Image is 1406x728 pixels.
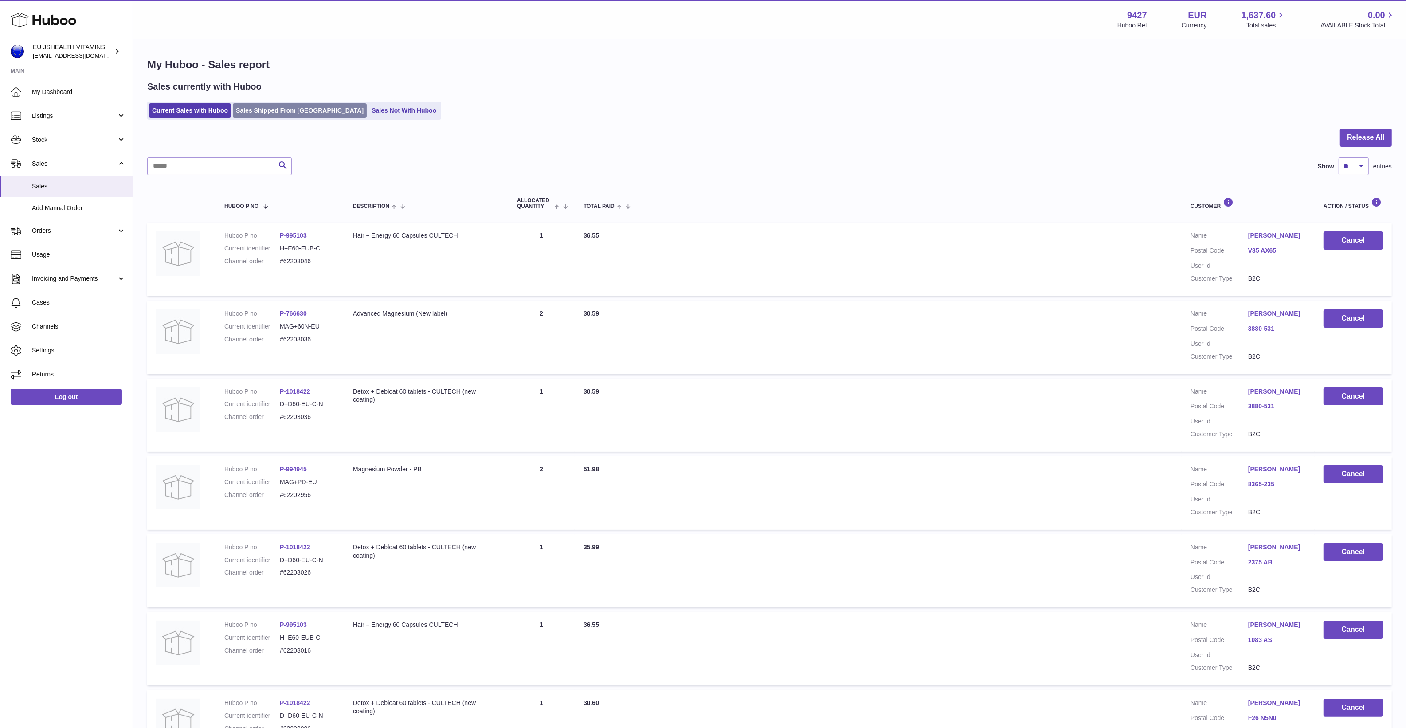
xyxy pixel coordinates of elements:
[1324,197,1383,209] div: Action / Status
[1191,262,1248,270] dt: User Id
[1248,480,1306,489] a: 8365-235
[156,309,200,354] img: no-photo.jpg
[1324,465,1383,483] button: Cancel
[1191,387,1248,398] dt: Name
[1188,9,1206,21] strong: EUR
[233,103,367,118] a: Sales Shipped From [GEOGRAPHIC_DATA]
[156,543,200,587] img: no-photo.jpg
[1248,402,1306,411] a: 3880-531
[508,534,575,608] td: 1
[224,634,280,642] dt: Current identifier
[517,198,552,209] span: ALLOCATED Quantity
[280,568,335,577] dd: #62203026
[1248,664,1306,672] dd: B2C
[280,413,335,421] dd: #62203036
[1191,651,1248,659] dt: User Id
[224,231,280,240] dt: Huboo P no
[1191,558,1248,569] dt: Postal Code
[149,103,231,118] a: Current Sales with Huboo
[353,543,499,560] div: Detox + Debloat 60 tablets - CULTECH (new coating)
[1182,21,1207,30] div: Currency
[1320,9,1395,30] a: 0.00 AVAILABLE Stock Total
[353,231,499,240] div: Hair + Energy 60 Capsules CULTECH
[147,81,262,93] h2: Sales currently with Huboo
[224,465,280,474] dt: Huboo P no
[508,456,575,530] td: 2
[1191,231,1248,242] dt: Name
[584,699,599,706] span: 30.60
[1248,621,1306,629] a: [PERSON_NAME]
[584,388,599,395] span: 30.59
[1246,21,1286,30] span: Total sales
[224,309,280,318] dt: Huboo P no
[32,274,117,283] span: Invoicing and Payments
[584,204,615,209] span: Total paid
[1248,231,1306,240] a: [PERSON_NAME]
[1191,417,1248,426] dt: User Id
[1248,558,1306,567] a: 2375 AB
[584,466,599,473] span: 51.98
[1373,162,1392,171] span: entries
[1248,387,1306,396] a: [PERSON_NAME]
[1191,586,1248,594] dt: Customer Type
[280,621,307,628] a: P-995103
[280,310,307,317] a: P-766630
[1340,129,1392,147] button: Release All
[32,88,126,96] span: My Dashboard
[1191,402,1248,413] dt: Postal Code
[280,232,307,239] a: P-995103
[1191,465,1248,476] dt: Name
[224,335,280,344] dt: Channel order
[1248,247,1306,255] a: V35 AX65
[1191,495,1248,504] dt: User Id
[1324,309,1383,328] button: Cancel
[280,646,335,655] dd: #62203016
[1191,664,1248,672] dt: Customer Type
[224,646,280,655] dt: Channel order
[32,136,117,144] span: Stock
[1320,21,1395,30] span: AVAILABLE Stock Total
[508,612,575,685] td: 1
[1324,387,1383,406] button: Cancel
[1248,465,1306,474] a: [PERSON_NAME]
[224,621,280,629] dt: Huboo P no
[1127,9,1147,21] strong: 9427
[1191,573,1248,581] dt: User Id
[224,413,280,421] dt: Channel order
[1191,325,1248,335] dt: Postal Code
[1324,543,1383,561] button: Cancel
[280,699,310,706] a: P-1018422
[156,387,200,432] img: no-photo.jpg
[280,634,335,642] dd: H+E60-EUB-C
[368,103,439,118] a: Sales Not With Huboo
[280,335,335,344] dd: #62203036
[32,227,117,235] span: Orders
[1191,636,1248,646] dt: Postal Code
[224,387,280,396] dt: Huboo P no
[224,204,258,209] span: Huboo P no
[353,699,499,716] div: Detox + Debloat 60 tablets - CULTECH (new coating)
[32,160,117,168] span: Sales
[156,621,200,665] img: no-photo.jpg
[224,556,280,564] dt: Current identifier
[1248,543,1306,552] a: [PERSON_NAME]
[1117,21,1147,30] div: Huboo Ref
[1368,9,1385,21] span: 0.00
[280,712,335,720] dd: D+D60-EU-C-N
[353,387,499,404] div: Detox + Debloat 60 tablets - CULTECH (new coating)
[1191,340,1248,348] dt: User Id
[224,699,280,707] dt: Huboo P no
[1191,197,1306,209] div: Customer
[224,257,280,266] dt: Channel order
[584,544,599,551] span: 35.99
[584,621,599,628] span: 36.55
[1191,309,1248,320] dt: Name
[1191,714,1248,724] dt: Postal Code
[224,712,280,720] dt: Current identifier
[1191,543,1248,554] dt: Name
[353,621,499,629] div: Hair + Energy 60 Capsules CULTECH
[1191,430,1248,438] dt: Customer Type
[224,322,280,331] dt: Current identifier
[11,45,24,58] img: internalAdmin-9427@internal.huboo.com
[1191,274,1248,283] dt: Customer Type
